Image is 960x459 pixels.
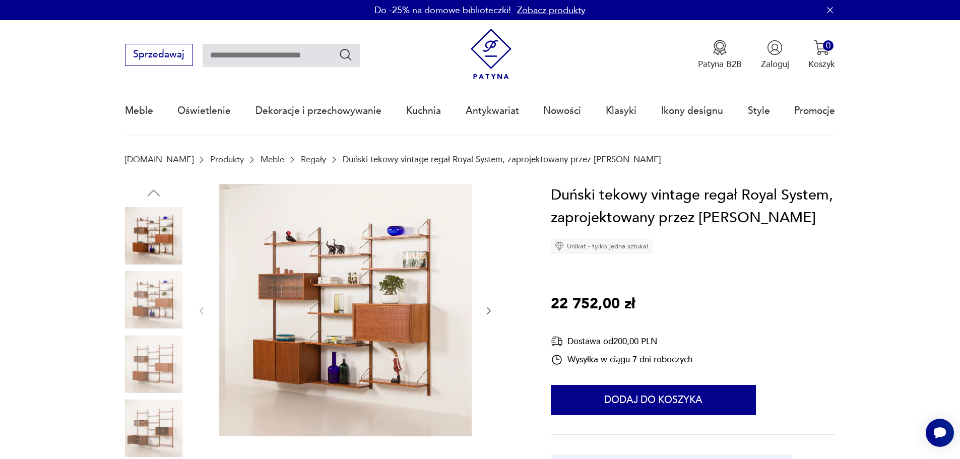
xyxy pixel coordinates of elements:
[219,184,472,436] img: Zdjęcie produktu Duński tekowy vintage regał Royal System, zaprojektowany przez Poula Cadoviusa
[551,335,692,348] div: Dostawa od 200,00 PLN
[339,47,353,62] button: Szukaj
[125,88,153,134] a: Meble
[125,207,182,265] img: Zdjęcie produktu Duński tekowy vintage regał Royal System, zaprojektowany przez Poula Cadoviusa
[343,155,661,164] p: Duński tekowy vintage regał Royal System, zaprojektowany przez [PERSON_NAME]
[210,155,244,164] a: Produkty
[761,58,789,70] p: Zaloguj
[698,58,742,70] p: Patyna B2B
[255,88,381,134] a: Dekoracje i przechowywanie
[767,40,783,55] img: Ikonka użytkownika
[551,335,563,348] img: Ikona dostawy
[814,40,829,55] img: Ikona koszyka
[177,88,231,134] a: Oświetlenie
[794,88,835,134] a: Promocje
[761,40,789,70] button: Zaloguj
[466,88,519,134] a: Antykwariat
[808,40,835,70] button: 0Koszyk
[926,419,954,447] iframe: Smartsupp widget button
[606,88,636,134] a: Klasyki
[261,155,284,164] a: Meble
[374,4,511,17] p: Do -25% na domowe biblioteczki!
[125,44,193,66] button: Sprzedawaj
[823,40,834,51] div: 0
[551,293,635,316] p: 22 752,00 zł
[517,4,586,17] a: Zobacz produkty
[551,385,756,415] button: Dodaj do koszyka
[406,88,441,134] a: Kuchnia
[301,155,326,164] a: Regały
[543,88,581,134] a: Nowości
[125,271,182,329] img: Zdjęcie produktu Duński tekowy vintage regał Royal System, zaprojektowany przez Poula Cadoviusa
[808,58,835,70] p: Koszyk
[698,40,742,70] button: Patyna B2B
[555,242,564,251] img: Ikona diamentu
[712,40,728,55] img: Ikona medalu
[125,51,193,59] a: Sprzedawaj
[748,88,770,134] a: Style
[551,184,835,230] h1: Duński tekowy vintage regał Royal System, zaprojektowany przez [PERSON_NAME]
[698,40,742,70] a: Ikona medaluPatyna B2B
[466,29,517,80] img: Patyna - sklep z meblami i dekoracjami vintage
[551,239,653,254] div: Unikat - tylko jedna sztuka!
[125,336,182,393] img: Zdjęcie produktu Duński tekowy vintage regał Royal System, zaprojektowany przez Poula Cadoviusa
[125,400,182,457] img: Zdjęcie produktu Duński tekowy vintage regał Royal System, zaprojektowany przez Poula Cadoviusa
[125,155,194,164] a: [DOMAIN_NAME]
[661,88,723,134] a: Ikony designu
[551,354,692,366] div: Wysyłka w ciągu 7 dni roboczych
